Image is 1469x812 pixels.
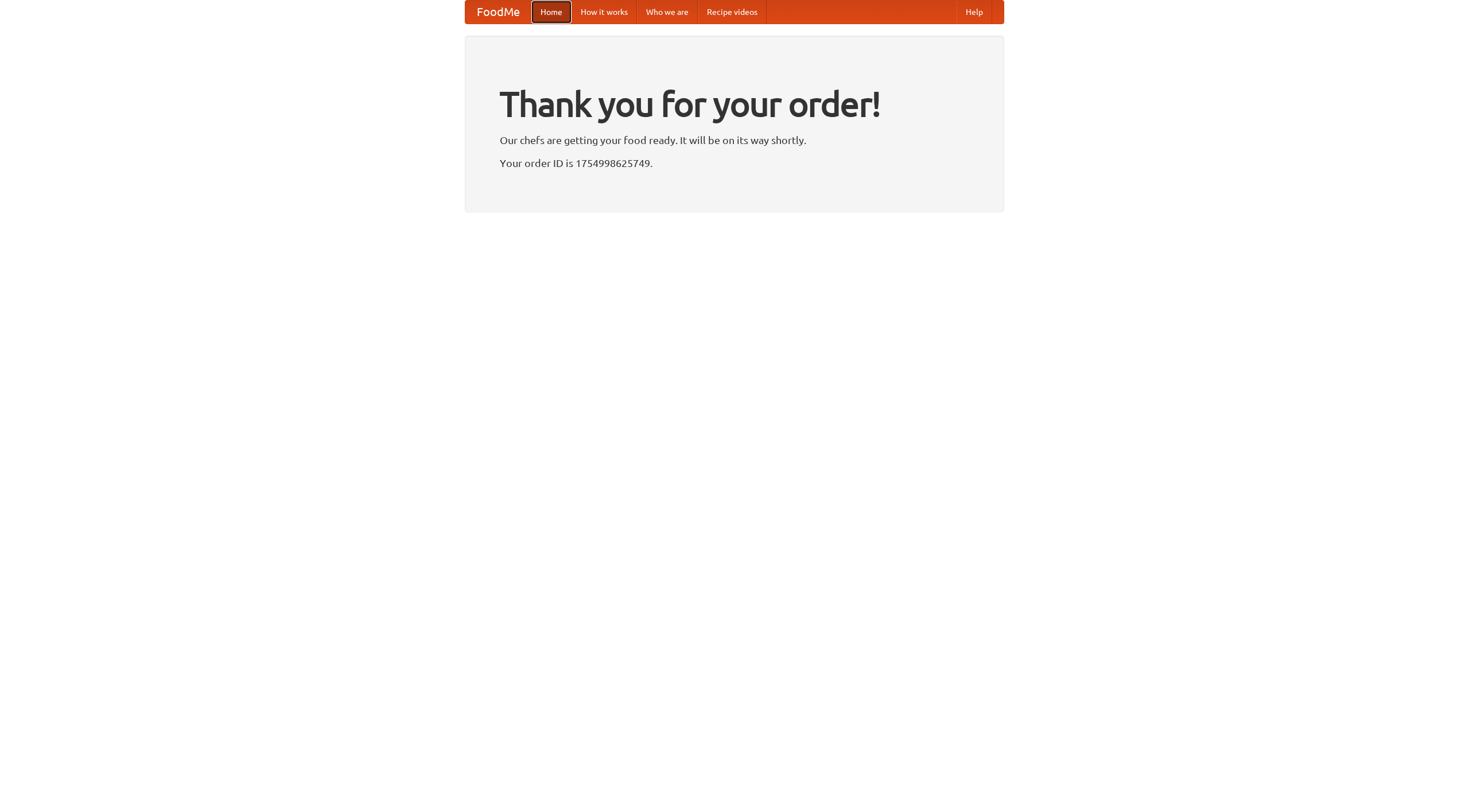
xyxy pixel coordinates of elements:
[572,1,637,24] a: How it works
[637,1,698,24] a: Who we are
[500,131,969,149] p: Our chefs are getting your food ready. It will be on its way shortly.
[500,76,969,131] h1: Thank you for your order!
[465,1,531,24] a: FoodMe
[698,1,767,24] a: Recipe videos
[531,1,572,24] a: Home
[957,1,992,24] a: Help
[500,154,969,172] p: Your order ID is 1754998625749.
